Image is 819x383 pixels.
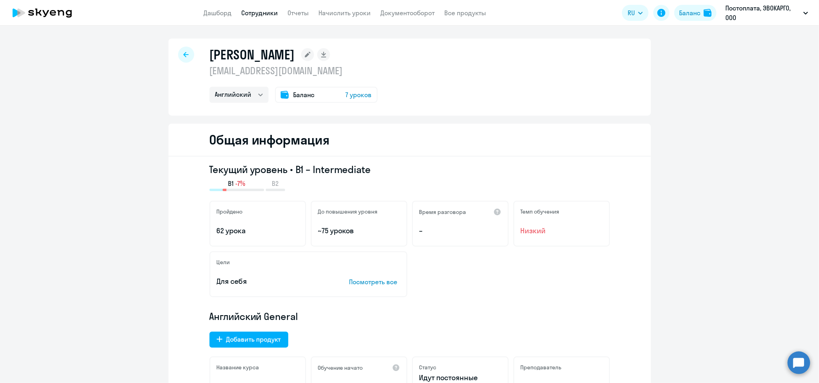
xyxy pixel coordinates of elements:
[217,226,299,236] p: 62 урока
[628,8,635,18] span: RU
[288,9,309,17] a: Отчеты
[521,226,603,236] span: Низкий
[319,9,371,17] a: Начислить уроки
[679,8,700,18] div: Баланс
[209,64,378,77] p: [EMAIL_ADDRESS][DOMAIN_NAME]
[318,226,400,236] p: ~75 уроков
[209,47,295,63] h1: [PERSON_NAME]
[721,3,812,22] button: Постоплата, ЭВОКАРГО, ООО
[521,364,562,371] h5: Преподаватель
[419,208,466,216] h5: Время разговора
[725,3,800,22] p: Постоплата, ЭВОКАРГО, ООО
[381,9,435,17] a: Документооборот
[228,179,234,188] span: B1
[217,276,324,287] p: Для себя
[242,9,278,17] a: Сотрудники
[209,132,330,148] h2: Общая информация
[272,179,279,188] span: B2
[294,90,315,100] span: Баланс
[419,226,501,236] p: –
[318,364,363,371] h5: Обучение начато
[349,277,400,287] p: Посмотреть все
[622,5,649,21] button: RU
[217,208,243,215] h5: Пройдено
[217,364,259,371] h5: Название курса
[419,364,437,371] h5: Статус
[209,163,610,176] h3: Текущий уровень • B1 – Intermediate
[235,179,245,188] span: -7%
[674,5,716,21] button: Балансbalance
[318,208,378,215] h5: До повышения уровня
[209,310,298,323] span: Английский General
[704,9,712,17] img: balance
[209,332,288,348] button: Добавить продукт
[226,334,281,344] div: Добавить продукт
[204,9,232,17] a: Дашборд
[346,90,372,100] span: 7 уроков
[217,259,230,266] h5: Цели
[521,208,560,215] h5: Темп обучения
[445,9,486,17] a: Все продукты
